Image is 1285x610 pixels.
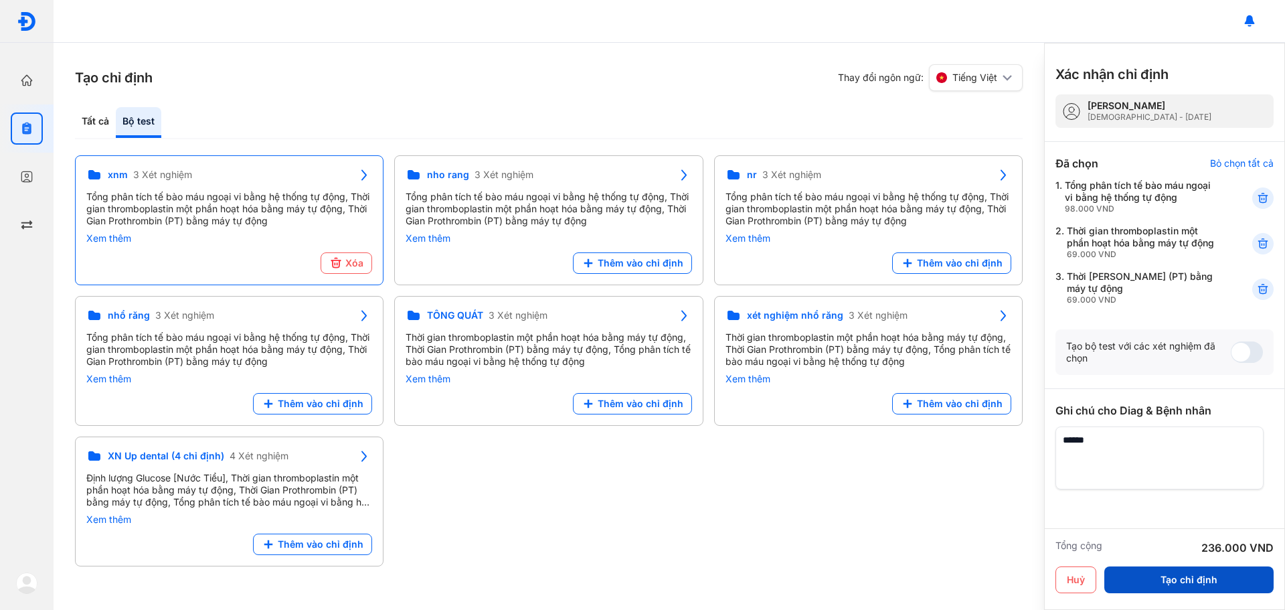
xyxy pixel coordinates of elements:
div: 69.000 VND [1067,249,1219,260]
span: 3 Xét nghiệm [489,309,547,321]
h3: Tạo chỉ định [75,68,153,87]
span: xnm [108,169,128,181]
span: Thêm vào chỉ định [278,538,363,550]
div: Tạo bộ test với các xét nghiệm đã chọn [1066,340,1231,364]
span: 3 Xét nghiệm [155,309,214,321]
div: [DEMOGRAPHIC_DATA] - [DATE] [1088,112,1211,123]
div: 98.000 VND [1065,204,1219,214]
button: Thêm vào chỉ định [573,393,692,414]
span: Thêm vào chỉ định [917,398,1003,410]
div: Xem thêm [86,373,372,385]
button: Xóa [321,252,372,274]
div: Xem thêm [86,514,372,526]
button: Huỷ [1055,566,1096,593]
div: Xem thêm [86,232,372,244]
div: Đã chọn [1055,155,1098,171]
div: 2. [1055,225,1219,260]
button: Thêm vào chỉ định [892,393,1011,414]
div: [PERSON_NAME] [1088,100,1211,112]
div: Tổng cộng [1055,540,1102,556]
div: Tất cả [75,107,116,138]
div: Xem thêm [725,232,1011,244]
div: Tổng phân tích tế bào máu ngoại vi bằng hệ thống tự động, Thời gian thromboplastin một phần hoạt ... [86,191,372,227]
button: Thêm vào chỉ định [253,534,372,555]
button: Thêm vào chỉ định [892,252,1011,274]
span: 3 Xét nghiệm [475,169,533,181]
span: 3 Xét nghiệm [849,309,908,321]
img: logo [16,573,37,594]
div: Thay đổi ngôn ngữ: [838,64,1023,91]
img: logo [17,11,37,31]
span: Xóa [345,257,363,269]
div: 236.000 VND [1201,540,1274,556]
span: xét nghiệm nhổ răng [747,309,843,321]
span: 3 Xét nghiệm [762,169,821,181]
div: Tổng phân tích tế bào máu ngoại vi bằng hệ thống tự động, Thời gian thromboplastin một phần hoạt ... [406,191,691,227]
button: Thêm vào chỉ định [573,252,692,274]
div: Bộ test [116,107,161,138]
span: XN Up dental (4 chỉ định) [108,450,224,462]
div: Thời gian thromboplastin một phần hoạt hóa bằng máy tự động [1067,225,1219,260]
div: Xem thêm [725,373,1011,385]
div: Xem thêm [406,232,691,244]
span: 4 Xét nghiệm [230,450,288,462]
div: Tổng phân tích tế bào máu ngoại vi bằng hệ thống tự động, Thời gian thromboplastin một phần hoạt ... [725,191,1011,227]
div: Thời [PERSON_NAME] (PT) bằng máy tự động [1067,271,1219,305]
span: TỔNG QUÁT [427,309,483,321]
span: Thêm vào chỉ định [278,398,363,410]
button: Tạo chỉ định [1104,566,1274,593]
span: Thêm vào chỉ định [598,257,683,269]
div: 1. [1055,179,1219,214]
div: Thời gian thromboplastin một phần hoạt hóa bằng máy tự động, Thời Gian Prothrombin (PT) bằng máy ... [406,331,691,368]
button: Thêm vào chỉ định [253,393,372,414]
div: 69.000 VND [1067,295,1219,305]
span: Tiếng Việt [952,72,997,84]
span: Thêm vào chỉ định [917,257,1003,269]
span: Thêm vào chỉ định [598,398,683,410]
div: Tổng phân tích tế bào máu ngoại vi bằng hệ thống tự động, Thời gian thromboplastin một phần hoạt ... [86,331,372,368]
div: Định lượng Glucose [Nước Tiểu], Thời gian thromboplastin một phần hoạt hóa bằng máy tự động, Thời... [86,472,372,508]
span: nhổ răng [108,309,150,321]
div: Ghi chú cho Diag & Bệnh nhân [1055,402,1274,418]
div: Tổng phân tích tế bào máu ngoại vi bằng hệ thống tự động [1065,179,1219,214]
span: nr [747,169,757,181]
span: nho rang [427,169,469,181]
div: Xem thêm [406,373,691,385]
h3: Xác nhận chỉ định [1055,65,1169,84]
div: 3. [1055,271,1219,305]
div: Bỏ chọn tất cả [1210,157,1274,169]
span: 3 Xét nghiệm [133,169,192,181]
div: Thời gian thromboplastin một phần hoạt hóa bằng máy tự động, Thời Gian Prothrombin (PT) bằng máy ... [725,331,1011,368]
